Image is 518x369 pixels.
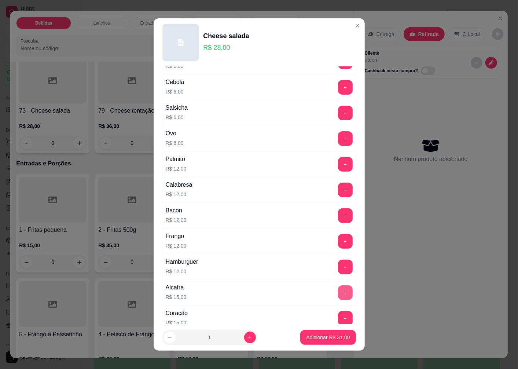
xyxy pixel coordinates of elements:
button: add [338,260,353,274]
button: add [338,183,353,197]
p: R$ 12,00 [166,242,187,249]
div: Frango [166,232,187,241]
button: add [338,80,353,95]
button: Close [352,20,363,32]
p: R$ 12,00 [166,268,198,275]
button: add [338,311,353,326]
div: Calabresa [166,180,192,189]
button: add [338,106,353,120]
button: add [338,234,353,249]
button: add [338,157,353,172]
div: Cheese salada [203,31,249,41]
p: Adicionar R$ 31,00 [306,334,350,341]
button: add [338,131,353,146]
p: R$ 15,00 [166,293,187,301]
button: Adicionar R$ 31,00 [300,330,356,345]
div: Bacon [166,206,187,215]
p: R$ 6,00 [166,139,184,147]
p: R$ 6,00 [166,114,188,121]
p: R$ 12,00 [166,191,192,198]
div: Coração [166,309,188,318]
button: increase-product-quantity [244,332,256,343]
button: add [338,208,353,223]
div: Hamburguer [166,257,198,266]
p: R$ 12,00 [166,216,187,224]
p: R$ 28,00 [203,43,249,53]
p: R$ 15,00 [166,319,188,326]
div: Palmito [166,155,187,164]
div: Cebola [166,78,184,87]
p: R$ 6,00 [166,88,184,95]
div: Ovo [166,129,184,138]
button: decrease-product-quantity [164,332,176,343]
p: R$ 12,00 [166,165,187,172]
button: add [338,285,353,300]
div: Salsicha [166,103,188,112]
div: Alcatra [166,283,187,292]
